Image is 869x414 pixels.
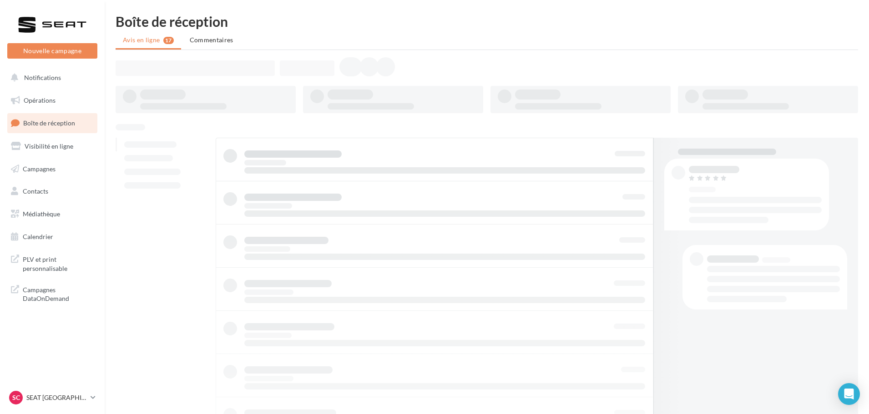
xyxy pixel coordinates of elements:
a: Contacts [5,182,99,201]
span: Contacts [23,187,48,195]
span: Visibilité en ligne [25,142,73,150]
a: Boîte de réception [5,113,99,133]
a: Médiathèque [5,205,99,224]
a: Calendrier [5,227,99,246]
span: Boîte de réception [23,119,75,127]
a: SC SEAT [GEOGRAPHIC_DATA] [7,389,97,406]
div: Open Intercom Messenger [838,383,860,405]
div: Boîte de réception [116,15,858,28]
p: SEAT [GEOGRAPHIC_DATA] [26,393,87,402]
span: Opérations [24,96,56,104]
span: Campagnes [23,165,56,172]
button: Notifications [5,68,96,87]
a: Campagnes DataOnDemand [5,280,99,307]
a: Campagnes [5,160,99,179]
button: Nouvelle campagne [7,43,97,59]
a: PLV et print personnalisable [5,249,99,276]
span: SC [12,393,20,402]
span: Campagnes DataOnDemand [23,284,94,303]
span: PLV et print personnalisable [23,253,94,273]
a: Opérations [5,91,99,110]
a: Visibilité en ligne [5,137,99,156]
span: Médiathèque [23,210,60,218]
span: Commentaires [190,36,233,44]
span: Notifications [24,74,61,81]
span: Calendrier [23,233,53,240]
